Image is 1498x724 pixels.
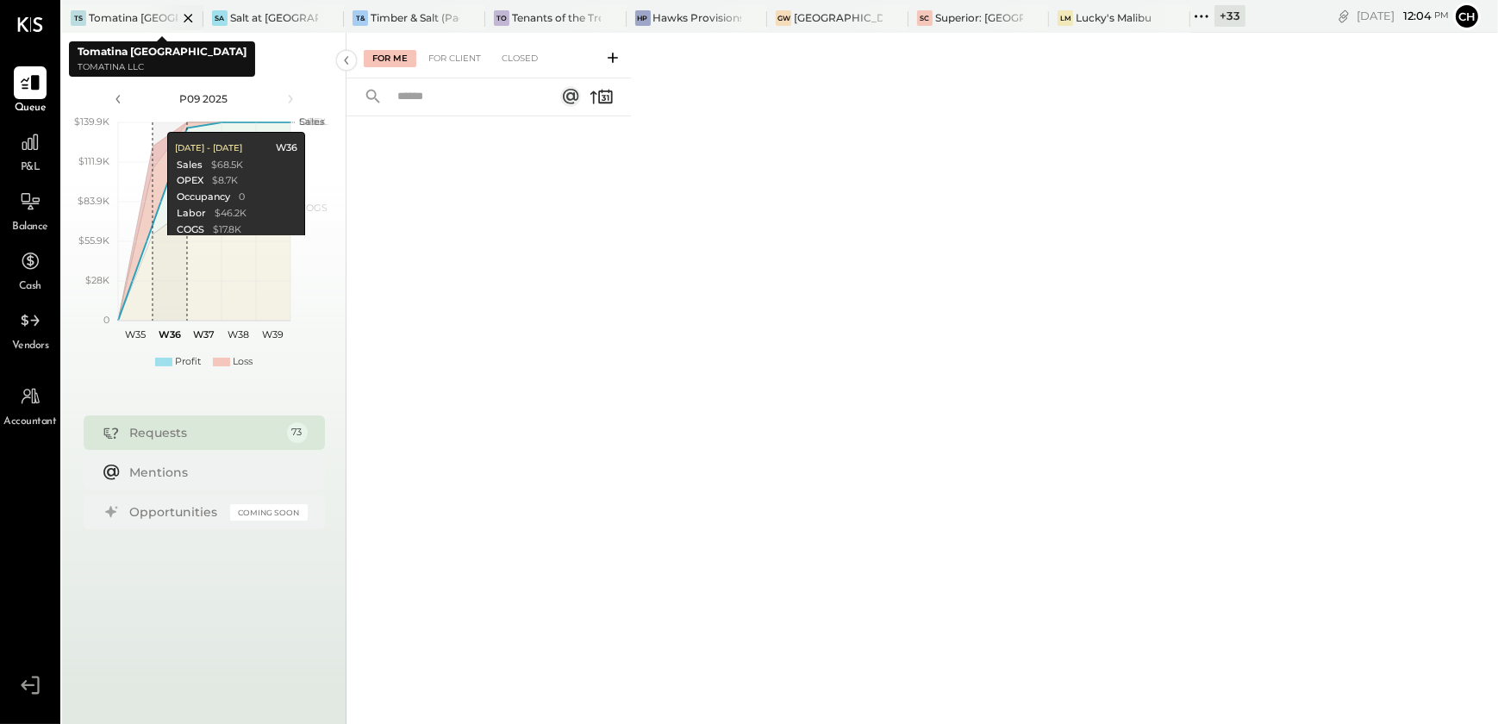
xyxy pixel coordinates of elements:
div: To [494,10,509,26]
text: Sales [299,115,325,128]
div: Opportunities [130,503,222,521]
text: W36 [159,328,181,340]
div: Sales [177,159,203,172]
p: Tomatina LLC [78,60,247,75]
span: Accountant [4,415,57,430]
span: Cash [19,279,41,295]
text: W39 [262,328,284,340]
text: $83.9K [78,195,109,207]
div: Mentions [130,464,299,481]
div: Profit [175,355,201,369]
div: Tenants of the Trees [512,10,601,25]
span: P&L [21,160,41,176]
div: Lucky's Malibu [1076,10,1152,25]
div: Tomatina [GEOGRAPHIC_DATA] [89,10,178,25]
a: Accountant [1,380,59,430]
a: P&L [1,126,59,176]
text: $28K [85,274,109,286]
span: Vendors [12,339,49,354]
text: $139.9K [74,115,109,128]
a: Cash [1,245,59,295]
div: For Client [420,50,490,67]
div: OPEX [177,174,203,188]
div: Closed [493,50,546,67]
div: GW [776,10,791,26]
div: + 33 [1214,5,1245,27]
div: $8.7K [212,174,238,188]
div: 73 [287,422,308,443]
div: $68.5K [211,159,243,172]
text: W38 [228,328,249,340]
div: $17.8K [213,223,241,237]
div: Salt at [GEOGRAPHIC_DATA] [230,10,319,25]
a: Queue [1,66,59,116]
text: COGS [299,202,328,214]
text: 0 [103,314,109,326]
span: Queue [15,101,47,116]
text: $111.9K [78,155,109,167]
div: Coming Soon [230,504,308,521]
div: Hawks Provisions & Public House [653,10,742,25]
div: Loss [233,355,253,369]
div: $46.2K [215,207,247,221]
div: Superior: [GEOGRAPHIC_DATA] [935,10,1024,25]
div: COGS [177,223,204,237]
div: Requests [130,424,278,441]
text: W37 [193,328,215,340]
div: HP [635,10,651,26]
b: Tomatina [GEOGRAPHIC_DATA] [78,45,247,58]
button: Ch [1453,3,1481,30]
div: T& [353,10,368,26]
div: Occupancy [177,190,230,204]
div: 0 [239,190,245,204]
a: Vendors [1,304,59,354]
div: [GEOGRAPHIC_DATA] [794,10,883,25]
div: [DATE] [1357,8,1449,24]
div: TS [71,10,86,26]
div: Timber & Salt (Pacific Dining CA1 LLC) [371,10,459,25]
div: [DATE] - [DATE] [175,142,242,154]
div: Sa [212,10,228,26]
div: For Me [364,50,416,67]
div: W36 [276,141,297,155]
div: copy link [1335,7,1352,25]
div: LM [1058,10,1073,26]
a: Balance [1,185,59,235]
text: W35 [125,328,146,340]
text: $55.9K [78,234,109,247]
span: Balance [12,220,48,235]
div: SC [917,10,933,26]
div: P09 2025 [131,91,278,106]
div: Labor [177,207,206,221]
